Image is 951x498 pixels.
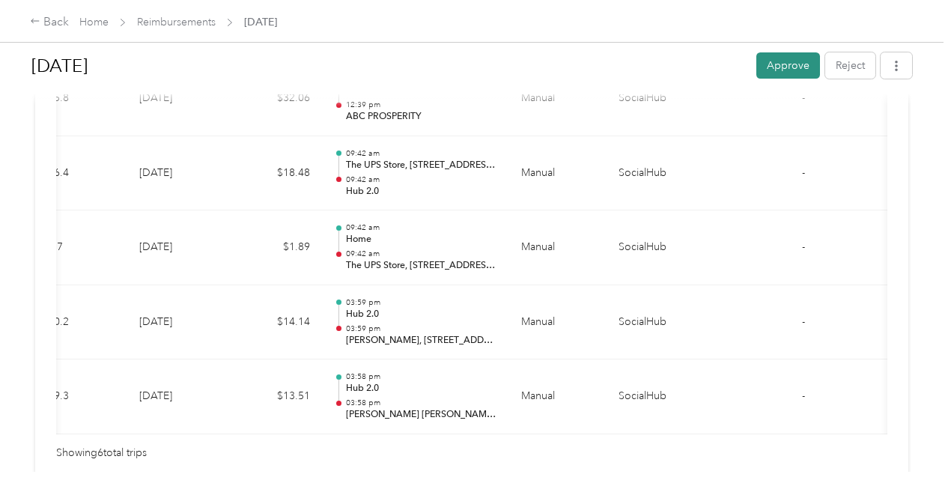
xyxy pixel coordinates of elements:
iframe: Everlance-gr Chat Button Frame [867,414,951,498]
p: 03:58 pm [346,371,497,382]
a: Reimbursements [137,16,216,28]
span: [DATE] [244,14,277,30]
td: $18.48 [232,136,322,211]
div: Back [30,13,69,31]
p: Hub 2.0 [346,185,497,198]
td: $13.51 [232,359,322,434]
td: 26.4 [36,136,127,211]
p: The UPS Store, [STREET_ADDRESS][PERSON_NAME] [346,159,497,172]
p: [PERSON_NAME], [STREET_ADDRESS] [346,334,497,347]
td: [DATE] [127,359,232,434]
span: - [802,240,805,253]
span: - [802,389,805,402]
p: Hub 2.0 [346,382,497,395]
td: [DATE] [127,136,232,211]
p: ABC PROSPERITY [346,110,497,124]
p: 09:42 am [346,249,497,259]
p: Hub 2.0 [346,308,497,321]
p: 09:42 am [346,222,497,233]
td: Manual [509,210,607,285]
p: 03:59 pm [346,297,497,308]
span: - [802,315,805,328]
td: 2.7 [36,210,127,285]
button: Reject [825,52,875,79]
p: 09:42 am [346,174,497,185]
span: - [802,166,805,179]
td: Manual [509,285,607,360]
a: Home [79,16,109,28]
td: SocialHub [607,285,719,360]
p: 03:59 pm [346,324,497,334]
td: Manual [509,136,607,211]
p: 03:58 pm [346,398,497,408]
td: $1.89 [232,210,322,285]
p: 09:42 am [346,148,497,159]
p: Home [346,233,497,246]
button: Approve [756,52,820,79]
td: [DATE] [127,210,232,285]
span: Showing 6 total trips [56,445,147,461]
p: The UPS Store, [STREET_ADDRESS][PERSON_NAME] [346,259,497,273]
td: Manual [509,359,607,434]
p: [PERSON_NAME] [PERSON_NAME] Fuel Center, [STREET_ADDRESS] [346,408,497,422]
td: 19.3 [36,359,127,434]
td: $14.14 [232,285,322,360]
td: [DATE] [127,285,232,360]
td: 20.2 [36,285,127,360]
td: SocialHub [607,210,719,285]
h1: Aug 2025 [31,48,746,84]
td: SocialHub [607,136,719,211]
td: SocialHub [607,359,719,434]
